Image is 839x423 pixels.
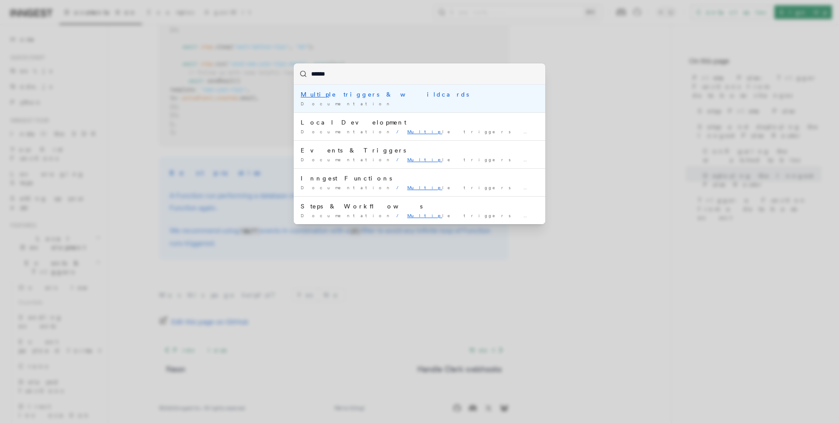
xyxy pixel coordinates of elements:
span: Documentation [301,185,393,190]
mark: Multip [407,157,442,162]
div: le triggers & wildcards [301,90,538,99]
span: / [396,213,404,218]
span: Documentation [301,129,393,134]
span: Documentation [301,157,393,162]
span: le triggers & wildcards [407,157,604,162]
span: le triggers & wildcards [407,129,604,134]
span: / [396,129,404,134]
mark: Multip [407,185,442,190]
mark: Multip [407,129,442,134]
span: le triggers & wildcards [407,185,604,190]
div: Steps & Workflows [301,202,538,211]
span: le triggers & wildcards [407,213,604,218]
div: Local Development [301,118,538,127]
div: Events & Triggers [301,146,538,155]
span: Documentation [301,101,393,106]
div: Inngest Functions [301,174,538,183]
span: / [396,185,404,190]
span: Documentation [301,213,393,218]
mark: Multip [407,213,442,218]
mark: Multip [301,91,329,98]
span: / [396,157,404,162]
